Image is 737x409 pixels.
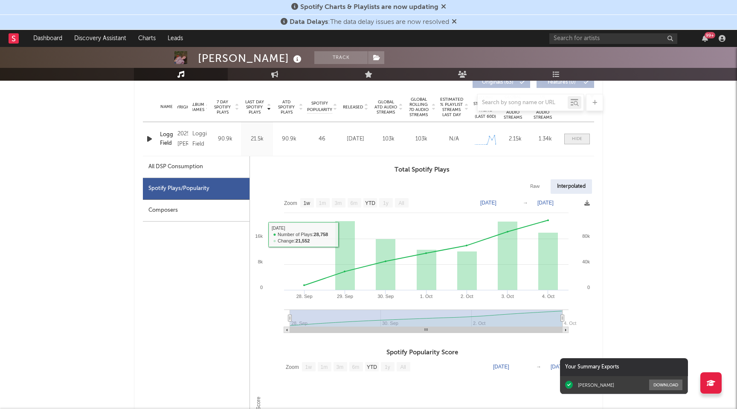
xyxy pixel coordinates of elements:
[501,294,514,299] text: 3. Oct
[461,294,473,299] text: 2. Oct
[304,200,310,206] text: 1w
[27,30,68,47] a: Dashboard
[537,77,594,88] button: Features(0)
[473,77,530,88] button: Originals(63)
[198,51,304,65] div: [PERSON_NAME]
[578,382,614,388] div: [PERSON_NAME]
[478,80,517,85] span: Originals ( 63 )
[493,364,509,370] text: [DATE]
[275,135,303,143] div: 90.9k
[537,200,554,206] text: [DATE]
[383,200,389,206] text: 1y
[132,30,162,47] a: Charts
[286,364,299,370] text: Zoom
[143,200,250,222] div: Composers
[702,35,708,42] button: 99+
[542,80,581,85] span: Features ( 0 )
[420,294,432,299] text: 1. Oct
[351,200,358,206] text: 6m
[243,135,271,143] div: 21.5k
[367,364,377,370] text: YTD
[335,200,342,206] text: 3m
[177,129,188,149] div: 2025 [PERSON_NAME]
[551,179,592,194] div: Interpolated
[307,135,337,143] div: 46
[314,51,368,64] button: Track
[502,135,528,143] div: 2.15k
[374,135,403,143] div: 103k
[649,380,682,390] button: Download
[143,178,250,200] div: Spotify Plays/Popularity
[337,294,353,299] text: 29. Sep
[148,162,203,172] div: All DSP Consumption
[536,364,541,370] text: →
[407,135,435,143] div: 103k
[160,131,173,147] a: Logging Field
[250,165,594,175] h3: Total Spotify Plays
[582,259,590,264] text: 40k
[705,32,715,38] div: 99 +
[255,234,263,239] text: 16k
[296,294,313,299] text: 28. Sep
[321,364,328,370] text: 1m
[549,33,677,44] input: Search for artists
[341,135,370,143] div: [DATE]
[452,19,457,26] span: Dismiss
[250,348,594,358] h3: Spotify Popularity Score
[337,364,344,370] text: 3m
[290,19,449,26] span: : The data delay issues are now resolved
[352,364,360,370] text: 6m
[290,19,328,26] span: Data Delays
[377,294,394,299] text: 30. Sep
[542,294,554,299] text: 4. Oct
[441,4,446,11] span: Dismiss
[587,285,590,290] text: 0
[582,234,590,239] text: 80k
[68,30,132,47] a: Discovery Assistant
[284,200,297,206] text: Zoom
[162,30,189,47] a: Leads
[532,135,558,143] div: 1.34k
[365,200,375,206] text: YTD
[398,200,404,206] text: All
[211,135,239,143] div: 90.9k
[300,4,438,11] span: Spotify Charts & Playlists are now updating
[564,321,576,326] text: 4. Oct
[523,200,528,206] text: →
[560,358,688,376] div: Your Summary Exports
[478,99,568,106] input: Search by song name or URL
[143,156,250,178] div: All DSP Consumption
[551,364,567,370] text: [DATE]
[524,179,546,194] div: Raw
[480,200,496,206] text: [DATE]
[305,364,312,370] text: 1w
[258,259,263,264] text: 8k
[319,200,326,206] text: 1m
[385,364,390,370] text: 1y
[192,129,207,149] div: Logging Field
[400,364,406,370] text: All
[260,285,263,290] text: 0
[440,135,468,143] div: N/A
